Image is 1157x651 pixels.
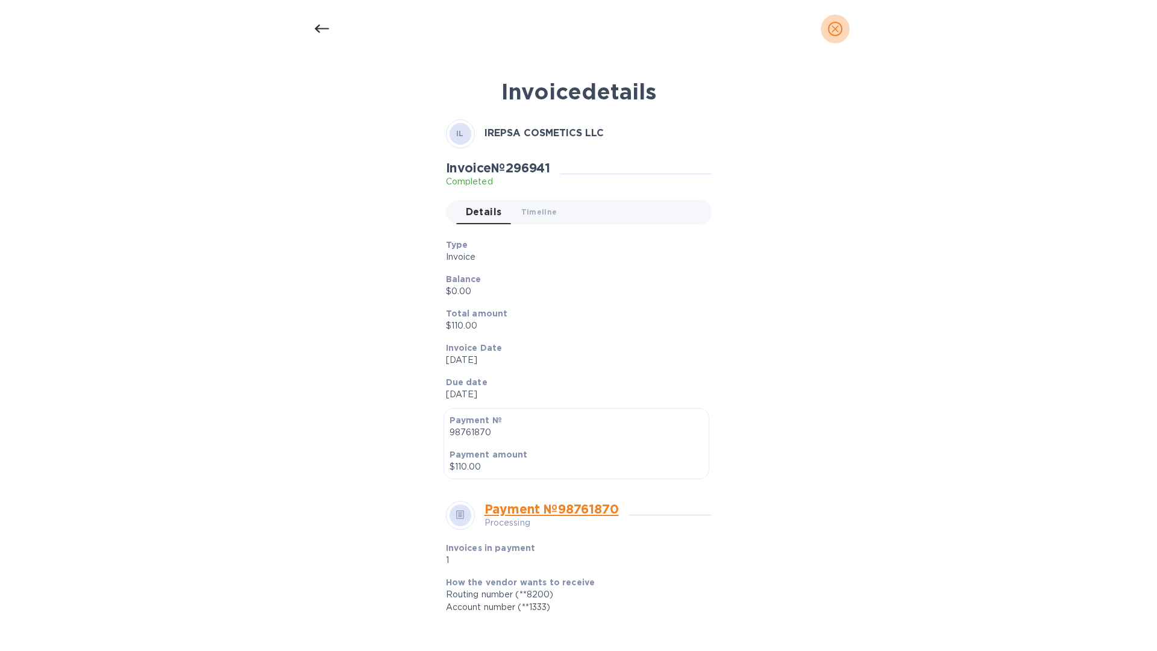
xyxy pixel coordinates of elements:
[446,354,702,366] p: [DATE]
[484,502,619,517] a: Payment № 98761870
[446,577,595,587] b: How the vendor wants to receive
[501,78,656,105] b: Invoice details
[446,285,702,298] p: $0.00
[446,543,536,553] b: Invoices in payment
[446,388,702,401] p: [DATE]
[484,517,619,529] p: Processing
[446,160,551,175] h2: Invoice № 296941
[450,450,528,459] b: Payment amount
[446,588,702,601] div: Routing number (**8200)
[446,554,616,567] p: 1
[450,426,703,439] p: 98761870
[466,204,502,221] span: Details
[446,251,702,263] p: Invoice
[821,14,850,43] button: close
[446,175,551,188] p: Completed
[456,129,464,138] b: IL
[446,601,702,614] div: Account number (**1333)
[446,343,503,353] b: Invoice Date
[450,461,703,473] p: $110.00
[446,309,508,318] b: Total amount
[446,377,488,387] b: Due date
[446,274,481,284] b: Balance
[446,240,468,250] b: Type
[521,206,557,218] span: Timeline
[446,319,702,332] p: $110.00
[450,415,502,425] b: Payment №
[484,127,604,139] b: IREPSA COSMETICS LLC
